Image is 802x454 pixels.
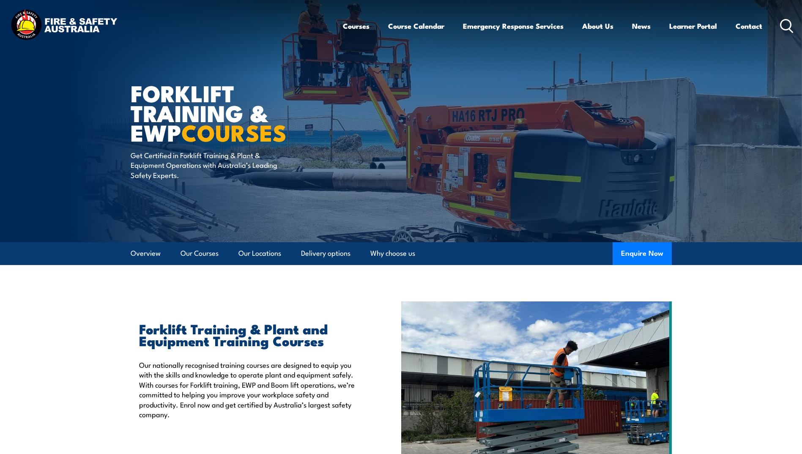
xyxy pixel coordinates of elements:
a: Course Calendar [388,15,444,37]
a: Delivery options [301,242,350,265]
a: News [632,15,651,37]
p: Our nationally recognised training courses are designed to equip you with the skills and knowledg... [139,360,362,419]
a: Overview [131,242,161,265]
a: Emergency Response Services [463,15,564,37]
a: About Us [582,15,613,37]
h1: Forklift Training & EWP [131,83,339,142]
a: Our Locations [238,242,281,265]
a: Learner Portal [669,15,717,37]
button: Enquire Now [613,242,672,265]
a: Our Courses [181,242,219,265]
a: Why choose us [370,242,415,265]
strong: COURSES [181,114,287,149]
p: Get Certified in Forklift Training & Plant & Equipment Operations with Australia’s Leading Safety... [131,150,285,180]
h2: Forklift Training & Plant and Equipment Training Courses [139,323,362,346]
a: Courses [343,15,370,37]
a: Contact [736,15,762,37]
